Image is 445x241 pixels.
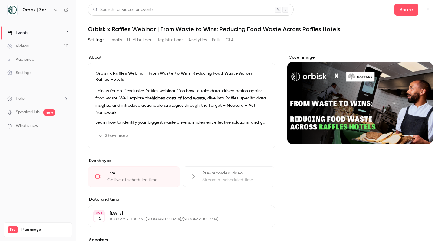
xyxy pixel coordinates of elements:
div: Stream at scheduled time [202,177,267,183]
div: Settings [7,70,31,76]
button: CTA [226,35,234,45]
div: Events [7,30,28,36]
p: 10:00 AM - 11:00 AM, [GEOGRAPHIC_DATA]/[GEOGRAPHIC_DATA] [110,217,243,222]
span: new [43,109,55,116]
button: Polls [212,35,221,45]
div: OCT [94,211,104,215]
div: Videos [7,43,29,49]
a: SpeakerHub [16,109,40,116]
div: Pre-recorded video [202,170,267,176]
p: [DATE] [110,210,243,217]
span: What's new [16,123,38,129]
h1: Orbisk x Raffles Webinar | From Waste to Wins: Reducing Food Waste Across Raffles Hotels [88,25,433,33]
span: Pro [8,226,18,233]
span: Plan usage [21,227,68,232]
button: UTM builder [127,35,152,45]
strong: hidden costs of food waste [152,96,205,100]
p: Orbisk x Raffles Webinar | From Waste to Wins: Reducing Food Waste Across Raffles Hotels [95,70,268,83]
div: Audience [7,57,34,63]
iframe: Noticeable Trigger [61,123,68,129]
img: Orbisk | Zero Food Waste [8,5,17,15]
p: Join us for an **exclusive Raffles webinar **on how to take data-driven action against food waste... [95,87,268,116]
button: Settings [88,35,104,45]
li: help-dropdown-opener [7,96,68,102]
label: Cover image [287,54,433,60]
section: Cover image [287,54,433,144]
h6: Orbisk | Zero Food Waste [22,7,51,13]
button: Share [394,4,418,16]
div: Search for videos or events [93,7,153,13]
div: Live [107,170,173,176]
label: Date and time [88,197,275,203]
div: LiveGo live at scheduled time [88,166,180,187]
label: About [88,54,275,60]
button: Registrations [157,35,183,45]
div: Pre-recorded videoStream at scheduled time [183,166,275,187]
p: 15 [97,215,101,221]
button: Show more [95,131,132,141]
p: Event type [88,158,275,164]
p: Learn how to identify your biggest waste drivers, implement effective solutions, and get inspired... [95,119,268,126]
div: Go live at scheduled time [107,177,173,183]
span: Help [16,96,25,102]
button: Analytics [188,35,207,45]
button: Emails [109,35,122,45]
